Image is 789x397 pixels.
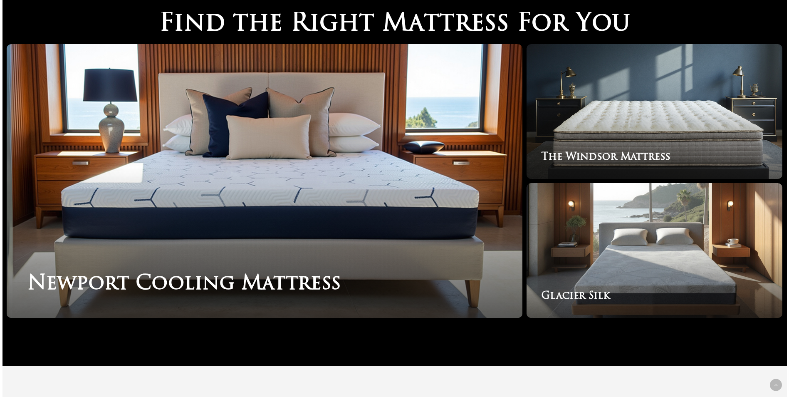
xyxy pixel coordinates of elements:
[497,12,509,37] span: s
[471,12,484,37] span: e
[408,12,424,37] span: a
[319,12,338,37] span: g
[359,12,374,37] span: t
[174,12,184,37] span: i
[382,12,408,37] span: M
[184,12,205,37] span: n
[455,12,471,37] span: r
[439,12,455,37] span: t
[576,12,592,37] span: Y
[532,12,552,37] span: o
[159,12,174,37] span: F
[290,12,309,37] span: R
[592,12,612,37] span: o
[424,12,439,37] span: t
[159,12,630,37] h2: Find the Right Mattress For You
[248,12,269,37] span: h
[770,379,782,391] a: Back to top
[269,12,282,37] span: e
[484,12,497,37] span: s
[205,12,225,37] span: d
[612,12,630,37] span: u
[233,12,248,37] span: t
[552,12,568,37] span: r
[338,12,359,37] span: h
[517,12,532,37] span: F
[309,12,319,37] span: i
